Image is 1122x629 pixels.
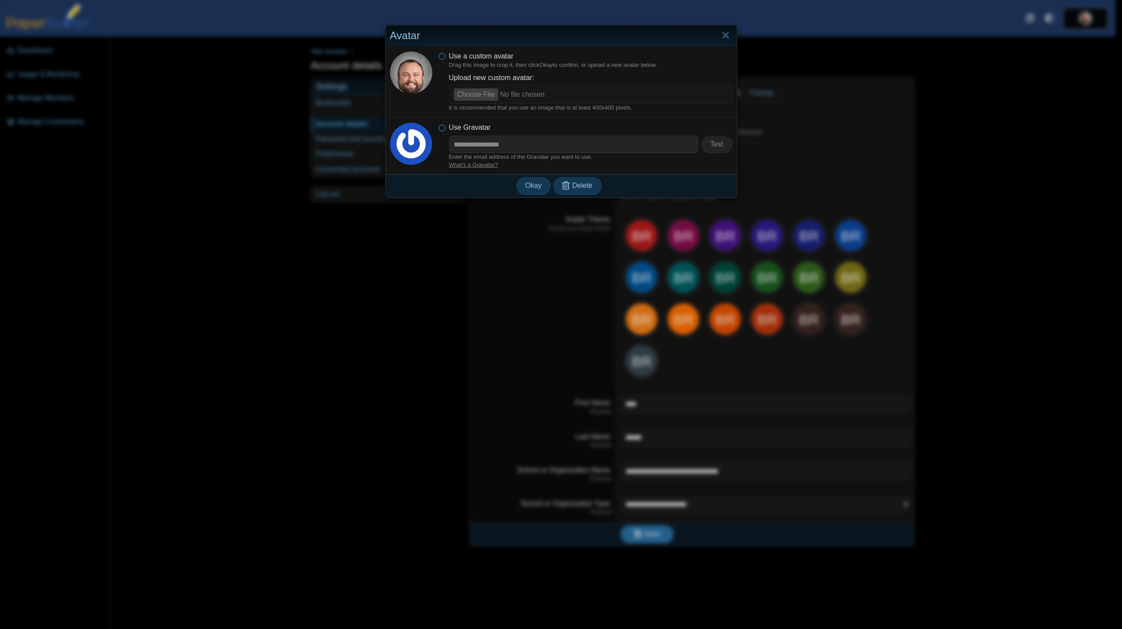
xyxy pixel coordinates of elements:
span: Okay [525,182,541,189]
a: Close [719,28,732,43]
img: ps.tlhBEEblj2Xb82sh [390,51,432,108]
button: Okay [516,177,551,194]
dfn: Enter the email address of the Gravatar you want to use. [449,153,732,169]
i: Okay [539,62,552,68]
button: Test [701,135,732,153]
span: Use Gravatar [449,124,491,131]
label: Upload new custom avatar: [449,72,732,84]
img: 4ba29fad769634085508ba374dd7889166926d70b4f8d269bc05c08ff90bca34 [390,123,432,165]
span: Use a custom avatar [449,52,514,60]
button: Delete [553,177,602,194]
div: Avatar [386,26,737,46]
span: Delete [572,182,592,189]
span: Test [710,140,723,148]
dfn: It is recommended that you use an image that is at least 400x400 pixels. [449,104,732,112]
dfn: Drag this image to crop it, then click to confirm, or upload a new avatar below. [449,61,732,69]
span: Beau Runyan [390,51,432,94]
a: What's a Gravatar? [449,161,498,168]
